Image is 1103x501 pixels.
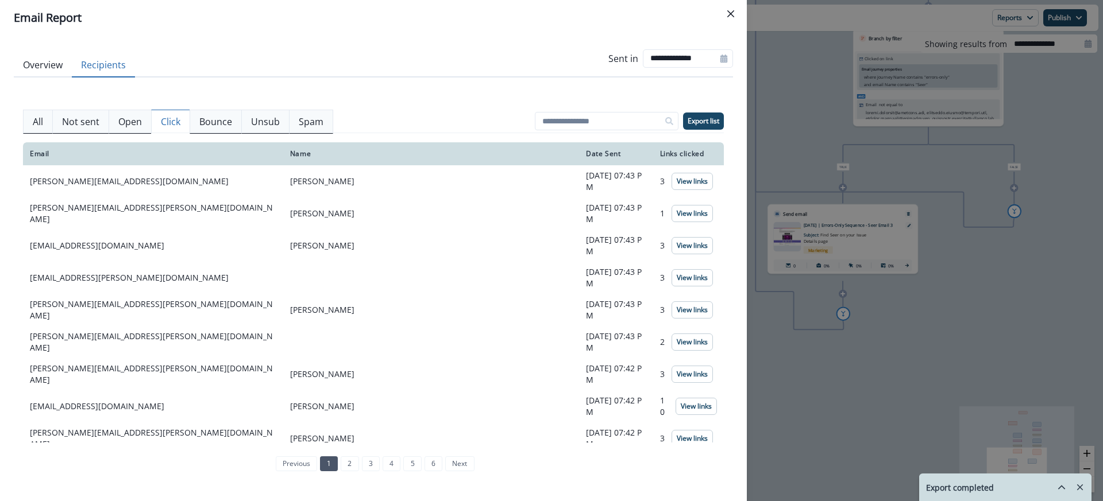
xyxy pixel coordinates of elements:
[586,202,646,225] p: [DATE] 07:43 PM
[23,197,283,230] td: [PERSON_NAME][EMAIL_ADDRESS][PERSON_NAME][DOMAIN_NAME]
[677,306,708,314] p: View links
[62,115,99,129] p: Not sent
[199,115,232,129] p: Bounce
[283,165,579,197] td: [PERSON_NAME]
[383,456,400,471] a: Page 4
[660,237,717,254] div: 3
[660,301,717,319] div: 3
[586,170,646,193] p: [DATE] 07:43 PM
[23,294,283,326] td: [PERSON_NAME][EMAIL_ADDRESS][PERSON_NAME][DOMAIN_NAME]
[677,177,708,185] p: View links
[676,398,717,415] button: View links
[608,52,638,65] p: Sent in
[677,274,708,282] p: View links
[1043,474,1066,500] button: hide-exports
[586,331,646,354] p: [DATE] 07:43 PM
[299,115,323,129] p: Spam
[677,434,708,442] p: View links
[660,430,717,447] div: 3
[14,53,72,77] button: Overview
[586,363,646,386] p: [DATE] 07:42 PM
[341,456,358,471] a: Page 2
[677,370,708,378] p: View links
[672,333,713,351] button: View links
[290,149,572,158] div: Name
[926,481,994,494] p: Export completed
[283,358,579,390] td: [PERSON_NAME]
[586,427,646,450] p: [DATE] 07:42 PM
[283,197,579,230] td: [PERSON_NAME]
[14,9,733,26] div: Email Report
[33,115,43,129] p: All
[586,395,646,418] p: [DATE] 07:42 PM
[660,173,717,190] div: 3
[23,358,283,390] td: [PERSON_NAME][EMAIL_ADDRESS][PERSON_NAME][DOMAIN_NAME]
[283,230,579,262] td: [PERSON_NAME]
[672,205,713,222] button: View links
[23,165,283,197] td: [PERSON_NAME][EMAIL_ADDRESS][DOMAIN_NAME]
[320,456,338,471] a: Page 1 is your current page
[425,456,442,471] a: Page 6
[23,390,283,422] td: [EMAIL_ADDRESS][DOMAIN_NAME]
[586,234,646,257] p: [DATE] 07:43 PM
[681,402,712,410] p: View links
[660,149,717,158] div: Links clicked
[672,173,713,190] button: View links
[677,338,708,346] p: View links
[672,269,713,286] button: View links
[672,366,713,383] button: View links
[683,112,724,130] button: Export list
[722,5,740,23] button: Close
[403,456,421,471] a: Page 5
[161,115,180,129] p: Click
[672,430,713,447] button: View links
[677,209,708,218] p: View links
[586,149,646,158] div: Date Sent
[660,333,717,351] div: 2
[273,456,475,471] ul: Pagination
[586,298,646,321] p: [DATE] 07:43 PM
[586,266,646,289] p: [DATE] 07:43 PM
[283,294,579,326] td: [PERSON_NAME]
[30,149,276,158] div: Email
[1052,479,1071,496] button: hide-exports
[23,262,283,294] td: [EMAIL_ADDRESS][PERSON_NAME][DOMAIN_NAME]
[23,422,283,455] td: [PERSON_NAME][EMAIL_ADDRESS][PERSON_NAME][DOMAIN_NAME]
[672,237,713,254] button: View links
[1071,479,1089,496] button: Remove-exports
[660,395,717,418] div: 10
[23,230,283,262] td: [EMAIL_ADDRESS][DOMAIN_NAME]
[72,53,135,77] button: Recipients
[251,115,280,129] p: Unsub
[283,390,579,422] td: [PERSON_NAME]
[118,115,142,129] p: Open
[677,242,708,250] p: View links
[660,366,717,383] div: 3
[660,205,717,222] div: 1
[283,422,579,455] td: [PERSON_NAME]
[445,456,474,471] a: Next page
[660,269,717,286] div: 3
[672,301,713,319] button: View links
[688,117,719,125] p: Export list
[362,456,380,471] a: Page 3
[23,326,283,358] td: [PERSON_NAME][EMAIL_ADDRESS][PERSON_NAME][DOMAIN_NAME]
